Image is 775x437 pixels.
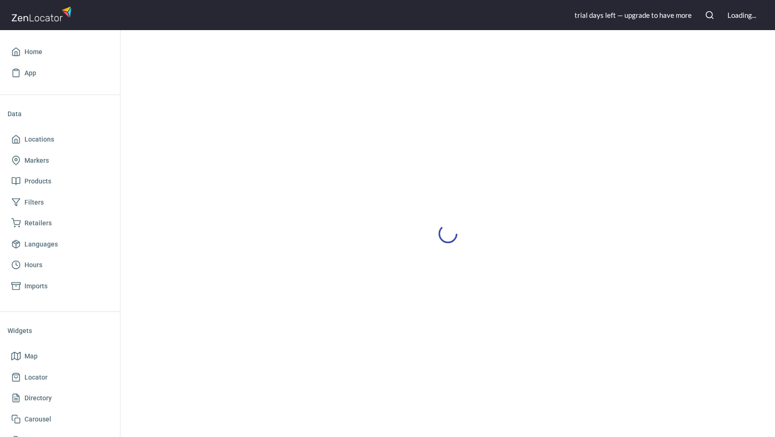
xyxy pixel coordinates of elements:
[8,409,112,430] a: Carousel
[24,259,42,271] span: Hours
[11,4,74,24] img: zenlocator
[24,350,38,362] span: Map
[8,388,112,409] a: Directory
[8,41,112,63] a: Home
[24,46,42,58] span: Home
[8,234,112,255] a: Languages
[24,197,44,208] span: Filters
[24,413,51,425] span: Carousel
[8,346,112,367] a: Map
[8,103,112,125] li: Data
[8,150,112,171] a: Markers
[727,10,756,20] div: Loading...
[8,213,112,234] a: Retailers
[24,392,52,404] span: Directory
[8,276,112,297] a: Imports
[24,67,36,79] span: App
[24,155,49,167] span: Markers
[24,238,58,250] span: Languages
[575,10,692,20] div: trial day s left — upgrade to have more
[8,171,112,192] a: Products
[699,5,720,25] button: Search
[24,134,54,145] span: Locations
[24,217,52,229] span: Retailers
[24,280,48,292] span: Imports
[8,319,112,342] li: Widgets
[8,254,112,276] a: Hours
[8,367,112,388] a: Locator
[8,192,112,213] a: Filters
[24,175,51,187] span: Products
[24,372,48,383] span: Locator
[8,129,112,150] a: Locations
[8,63,112,84] a: App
